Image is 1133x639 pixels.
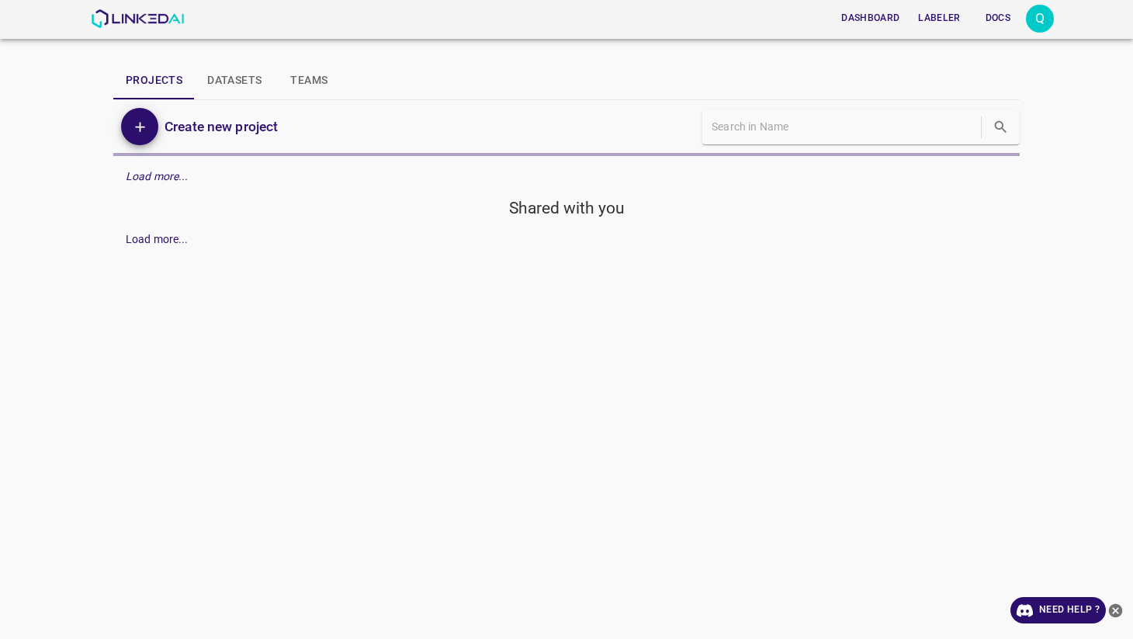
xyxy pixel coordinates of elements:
[126,170,189,182] em: Load more...
[195,62,274,99] button: Datasets
[1026,5,1054,33] div: Q
[1106,597,1125,623] button: close-help
[113,62,195,99] button: Projects
[835,5,906,31] button: Dashboard
[1010,597,1106,623] a: Need Help ?
[985,111,1017,143] button: search
[912,5,966,31] button: Labeler
[973,5,1023,31] button: Docs
[712,116,978,138] input: Search in Name
[165,116,278,137] h6: Create new project
[832,2,909,34] a: Dashboard
[113,162,1020,191] div: Load more...
[970,2,1026,34] a: Docs
[274,62,344,99] button: Teams
[158,116,278,137] a: Create new project
[1026,5,1054,33] button: Open settings
[91,9,185,28] img: LinkedAI
[126,231,189,248] div: Load more...
[113,225,1020,254] div: Load more...
[121,108,158,145] button: Add
[113,197,1020,219] h5: Shared with you
[909,2,969,34] a: Labeler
